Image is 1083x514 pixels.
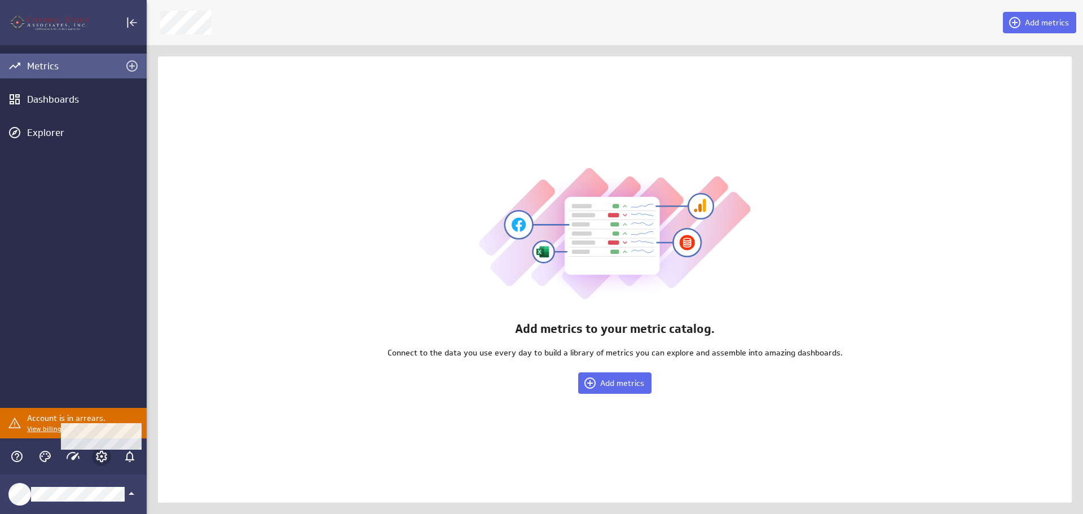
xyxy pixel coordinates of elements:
[7,447,27,466] div: Help
[92,447,111,466] div: Account and settings
[27,126,144,139] div: Explorer
[27,93,120,106] div: Dashboards
[27,424,105,434] p: View billing
[122,13,142,32] div: Collapse
[515,320,715,338] p: Add metrics to your metric catalog.
[600,378,644,388] span: Add metrics
[10,15,89,30] img: Klipfolio PowerMetrics Banner
[122,56,142,76] div: Add metrics
[388,347,843,359] p: Connect to the data you use every day to build a library of metrics you can explore and assemble ...
[67,450,80,463] svg: Usage
[479,165,751,306] img: metric-library-zero-state.svg
[1025,17,1069,28] span: Add metrics
[95,450,108,463] div: Account and settings
[27,60,120,72] div: Metrics
[578,372,651,394] button: Add metrics
[38,450,52,463] svg: Themes
[27,412,105,424] p: Account is in arrears.
[120,447,139,466] div: Notifications
[1003,12,1076,33] button: Add metrics
[36,447,55,466] div: Themes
